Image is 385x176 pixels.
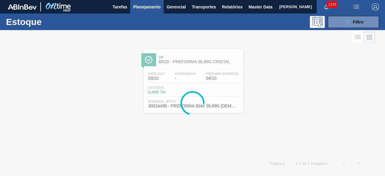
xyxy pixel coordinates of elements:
[6,18,89,25] h1: Estoque
[192,3,216,11] span: Transportes
[222,3,242,11] span: Relatórios
[372,3,379,11] img: Logout
[353,3,360,11] img: userActions
[328,16,379,28] button: Filtro
[133,3,161,11] span: Planejamento
[317,3,336,11] button: Notificações
[310,16,325,28] div: Pogramando: nenhum usuário selecionado
[327,1,337,8] span: 1245
[8,4,37,10] img: TNhmsLtSVTkK8tSr43FrP2fwEKptu5GPRR3wAAAABJRU5ErkJggg==
[353,20,364,24] span: Filtro
[112,3,127,11] span: Tarefas
[167,3,186,11] span: Gerencial
[248,3,272,11] span: Master Data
